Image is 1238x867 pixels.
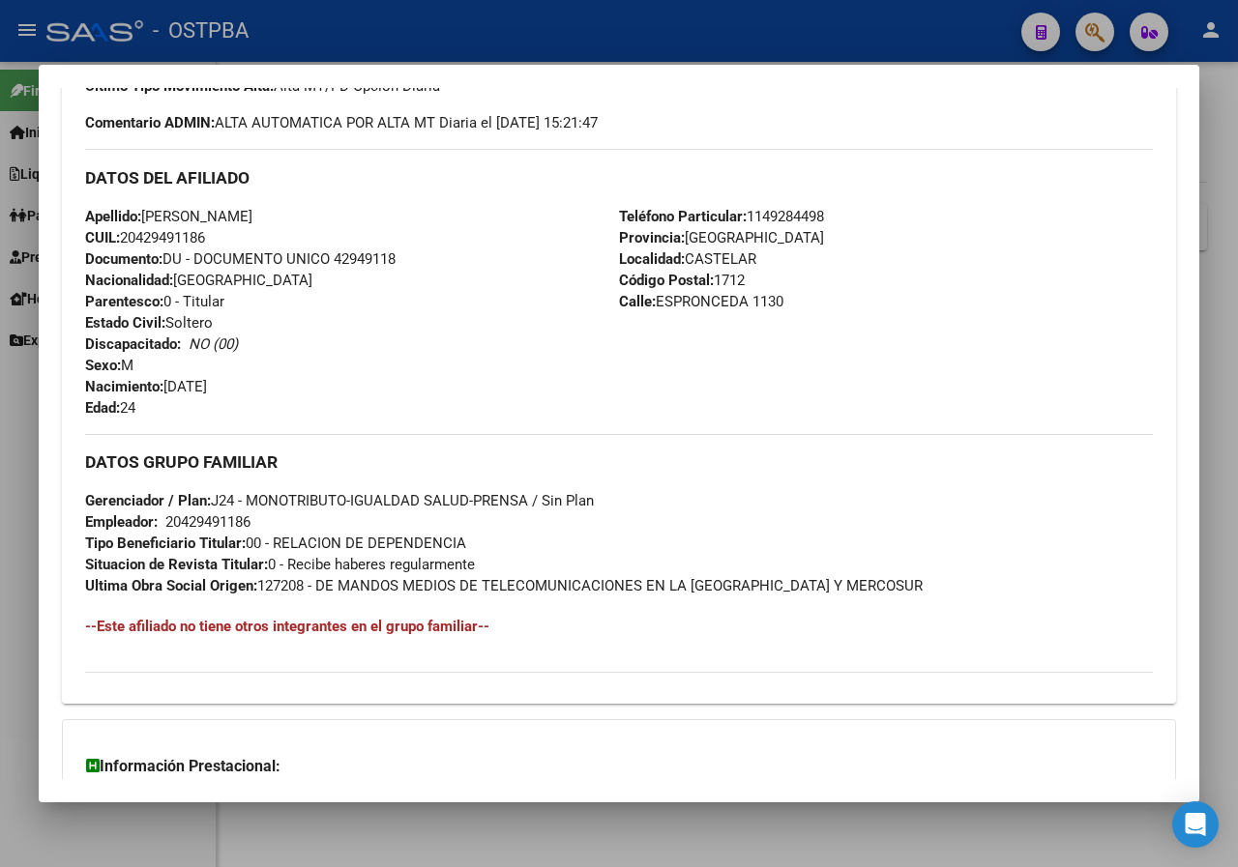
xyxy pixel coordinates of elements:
h3: DATOS GRUPO FAMILIAR [85,451,1153,473]
strong: Sexo: [85,357,121,374]
span: 00 - RELACION DE DEPENDENCIA [85,535,466,552]
span: 24 [85,399,135,417]
span: 127208 - DE MANDOS MEDIOS DE TELECOMUNICACIONES EN LA [GEOGRAPHIC_DATA] Y MERCOSUR [85,577,923,594]
strong: Localidad: [619,250,685,268]
strong: Nacimiento: [85,378,163,395]
span: [DATE] [85,378,207,395]
strong: Edad: [85,399,120,417]
span: 1149284498 [619,208,824,225]
span: ESPRONCEDA 1130 [619,293,783,310]
strong: Documento: [85,250,162,268]
strong: Apellido: [85,208,141,225]
strong: Estado Civil: [85,314,165,332]
strong: Nacionalidad: [85,272,173,289]
strong: Código Postal: [619,272,714,289]
i: NO (00) [189,335,238,353]
strong: Gerenciador / Plan: [85,492,211,509]
strong: Provincia: [619,229,685,246]
span: [GEOGRAPHIC_DATA] [619,229,824,246]
span: M [85,357,133,374]
span: 0 - Titular [85,293,224,310]
strong: CUIL: [85,229,120,246]
span: [PERSON_NAME] [85,208,252,225]
strong: Situacion de Revista Titular: [85,556,268,573]
h4: --Este afiliado no tiene otros integrantes en el grupo familiar-- [85,616,1153,637]
strong: Discapacitado: [85,335,181,353]
h3: Información Prestacional: [86,755,1152,778]
strong: Empleador: [85,513,158,531]
strong: Parentesco: [85,293,163,310]
span: [GEOGRAPHIC_DATA] [85,272,312,289]
span: 20429491186 [85,229,205,246]
span: CASTELAR [619,250,756,268]
div: 20429491186 [165,511,251,533]
span: 0 - Recibe haberes regularmente [85,556,475,573]
strong: Comentario ADMIN: [85,114,215,131]
div: Open Intercom Messenger [1172,801,1219,848]
h3: DATOS DEL AFILIADO [85,167,1153,188]
strong: Tipo Beneficiario Titular: [85,535,246,552]
span: J24 - MONOTRIBUTO-IGUALDAD SALUD-PRENSA / Sin Plan [85,492,594,509]
span: 1712 [619,272,745,289]
span: DU - DOCUMENTO UNICO 42949118 [85,250,396,268]
strong: Teléfono Particular: [619,208,747,225]
span: Soltero [85,314,213,332]
strong: Ultima Obra Social Origen: [85,577,257,594]
strong: Calle: [619,293,656,310]
span: ALTA AUTOMATICA POR ALTA MT Diaria el [DATE] 15:21:47 [85,112,598,133]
